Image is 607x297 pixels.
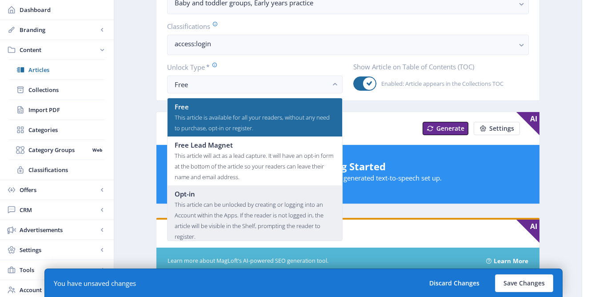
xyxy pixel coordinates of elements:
span: Enabled: Article appears in the Collections TOC [376,78,503,89]
div: This article will act as a lead capture. It will have an opt-in form at the bottom of the article... [175,150,335,182]
label: Unlock Type [167,62,335,72]
span: AI [516,112,539,135]
a: New page [417,122,468,135]
span: Categories [28,125,105,134]
span: Settings [20,245,98,254]
span: Classifications [28,165,105,174]
span: Opt-in [175,189,195,199]
h5: Getting Started [165,159,531,173]
button: Discard Changes [421,274,488,292]
span: Branding [20,25,98,34]
label: Classifications [167,21,522,31]
button: access:login [167,35,529,55]
span: Category Groups [28,145,89,154]
a: Collections [9,80,105,100]
span: Tools [20,265,98,274]
div: This article is available for all your readers, without any need to purchase, opt-in or register. [175,112,335,133]
nb-select-label: access:login [175,38,514,49]
p: You currently don't have any generated text-to-speech set up. [165,173,531,182]
span: Free [175,101,189,112]
span: Settings [489,125,514,132]
span: Advertisements [20,225,98,234]
button: Save Changes [495,274,553,292]
a: Articles [9,60,105,80]
span: Offers [20,185,98,194]
button: Settings [474,122,520,135]
div: Free [175,79,328,90]
a: Classifications [9,160,105,180]
span: CRM [20,205,98,214]
span: Import PDF [28,105,105,114]
span: Dashboard [20,5,107,14]
span: Content [20,45,98,54]
span: Articles [28,65,105,74]
a: Categories [9,120,105,140]
span: Free Lead Magnet [175,140,233,150]
a: Learn More [494,254,528,268]
span: Collections [28,85,105,94]
nb-badge: Web [89,145,105,154]
div: You have unsaved changes [54,279,136,288]
span: Generate [436,125,464,132]
a: New page [468,122,520,135]
span: Learn more about MagLoft's AI-powered SEO generation tool. [168,257,475,265]
label: Show Article on Table of Contents (TOC) [353,62,522,71]
span: AI [516,220,539,243]
span: Account [20,285,98,294]
button: Free [167,76,343,93]
app-collection-view: Text-to-Speech [156,112,540,205]
div: This article can be unlocked by creating or logging into an Account within the Apps. If the reade... [175,199,335,242]
a: Import PDF [9,100,105,120]
a: Category GroupsWeb [9,140,105,160]
button: Generate [423,122,468,135]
